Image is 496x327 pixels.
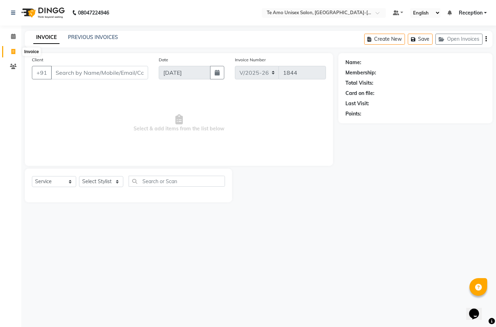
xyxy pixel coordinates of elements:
iframe: chat widget [466,299,489,320]
div: Card on file: [345,90,374,97]
div: Points: [345,110,361,118]
div: Last Visit: [345,100,369,107]
b: 08047224946 [78,3,109,23]
div: Name: [345,59,361,66]
button: +91 [32,66,52,79]
label: Invoice Number [235,57,266,63]
input: Search by Name/Mobile/Email/Code [51,66,148,79]
img: logo [18,3,67,23]
div: Invoice [22,47,40,56]
input: Search or Scan [129,176,225,187]
button: Open Invoices [435,34,483,45]
div: Total Visits: [345,79,373,87]
button: Save [408,34,433,45]
button: Create New [364,34,405,45]
span: Reception [459,9,483,17]
a: PREVIOUS INVOICES [68,34,118,40]
a: INVOICE [33,31,60,44]
label: Date [159,57,168,63]
label: Client [32,57,43,63]
div: Membership: [345,69,376,77]
span: Select & add items from the list below [32,88,326,159]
